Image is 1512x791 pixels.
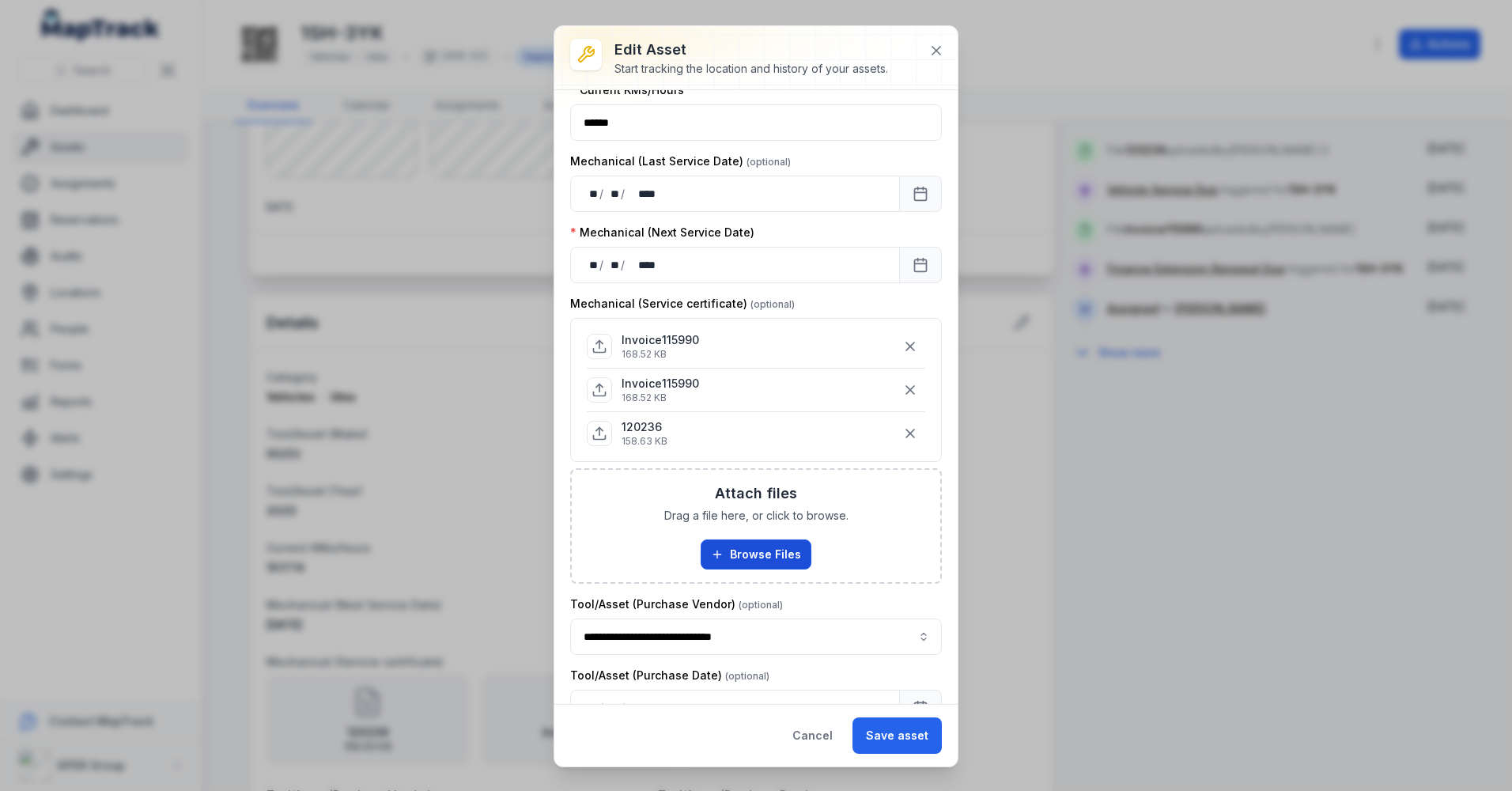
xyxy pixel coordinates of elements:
label: Mechanical (Next Service Date) [570,225,754,240]
div: day, [584,257,599,273]
label: Tool/Asset (Purchase Vendor) [570,596,783,612]
label: Mechanical (Service certificate) [570,296,795,312]
div: year, [626,257,656,273]
div: year, [626,186,656,202]
div: Start tracking the location and history of your assets. [614,61,888,77]
button: Calendar [899,690,942,726]
p: 168.52 KB [622,392,699,404]
button: Calendar [899,247,942,283]
label: Mechanical (Last Service Date) [570,153,791,169]
div: month, [605,186,621,202]
div: year, [626,700,656,716]
p: 158.63 KB [622,435,667,448]
h3: Edit asset [614,39,888,61]
div: day, [584,186,599,202]
div: month, [605,257,621,273]
div: / [599,257,605,273]
button: Calendar [899,176,942,212]
span: Drag a file here, or click to browse. [664,508,849,524]
div: day, [584,700,599,716]
p: 120236 [622,419,667,435]
button: Save asset [852,717,942,754]
div: / [621,257,626,273]
h3: Attach files [715,483,797,505]
p: Invoice115990 [622,376,699,392]
div: / [599,186,605,202]
div: month, [605,700,621,716]
p: 168.52 KB [622,348,699,361]
button: Cancel [779,717,846,754]
input: asset-edit:cf[d0ee9ba2-f80e-448f-827c-fcb9754ba333]-label [570,619,942,655]
label: Current KMs/Hours [570,82,684,98]
label: Tool/Asset (Purchase Date) [570,668,769,683]
div: / [621,700,626,716]
button: Browse Files [701,539,811,570]
div: / [599,700,605,716]
div: / [621,186,626,202]
p: Invoice115990 [622,332,699,348]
